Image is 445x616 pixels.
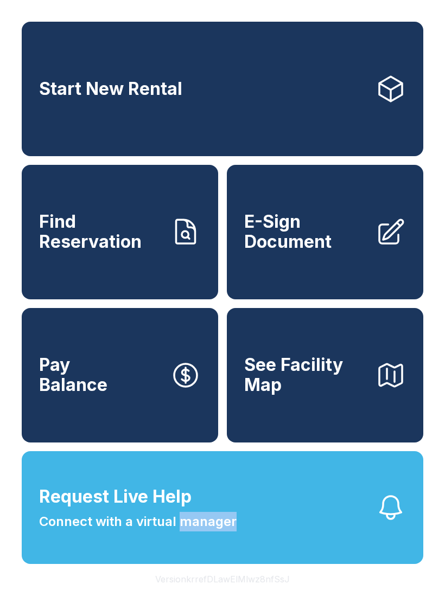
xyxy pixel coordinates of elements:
a: Start New Rental [22,22,423,156]
button: See Facility Map [227,308,423,442]
a: E-Sign Document [227,165,423,299]
span: Connect with a virtual manager [39,512,237,531]
button: Request Live HelpConnect with a virtual manager [22,451,423,564]
a: Find Reservation [22,165,218,299]
span: See Facility Map [244,355,367,395]
span: Pay Balance [39,355,107,395]
span: E-Sign Document [244,212,367,252]
button: PayBalance [22,308,218,442]
span: Start New Rental [39,79,182,99]
span: Request Live Help [39,484,192,510]
button: VersionkrrefDLawElMlwz8nfSsJ [147,564,298,594]
span: Find Reservation [39,212,162,252]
